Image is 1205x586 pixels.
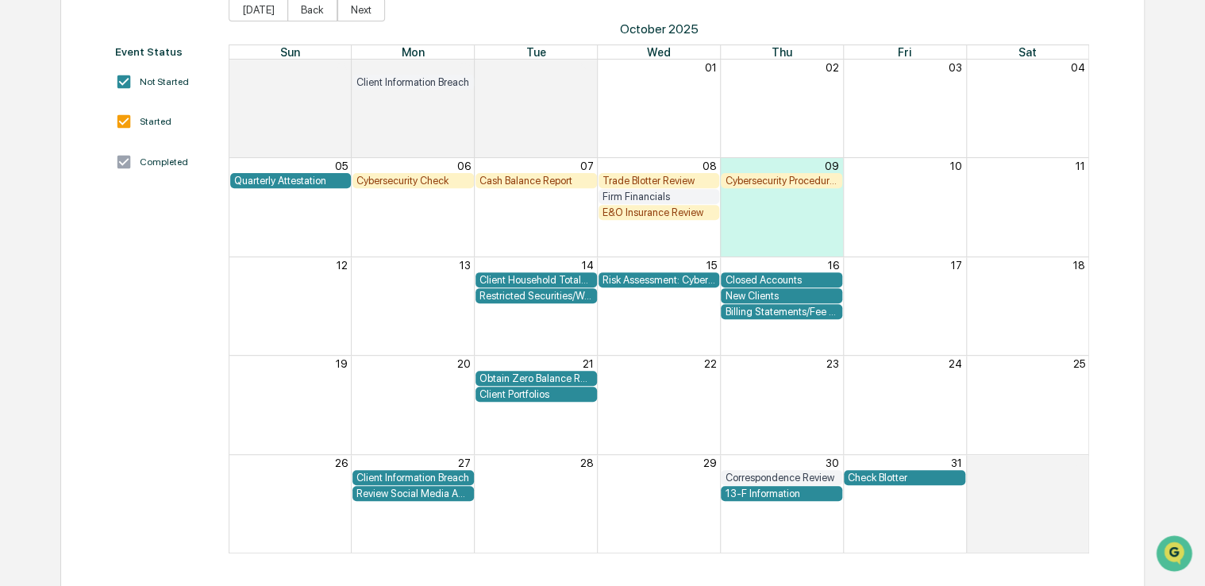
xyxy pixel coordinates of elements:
button: 13 [460,259,471,272]
button: 27 [458,457,471,469]
button: 26 [335,457,348,469]
div: Quarterly Attestation [234,175,348,187]
button: 22 [703,357,716,370]
button: 24 [949,357,962,370]
button: 29 [457,61,471,74]
span: [DATE] [141,215,173,228]
a: 🖐️Preclearance [10,275,109,303]
span: Attestations [131,281,197,297]
button: 12 [337,259,348,272]
span: Wed [647,45,671,59]
img: Sigrid Alegria [16,200,41,226]
div: Risk Assessment: Cybersecurity and Technology Vendor Review [602,274,716,286]
a: Powered byPylon [112,349,192,362]
img: 8933085812038_c878075ebb4cc5468115_72.jpg [33,121,62,149]
button: 01 [1072,457,1084,469]
button: 17 [951,259,962,272]
div: Past conversations [16,175,106,188]
button: 09 [825,160,839,172]
div: Obtain Zero Balance Report from Custodian [479,372,593,384]
div: 🖐️ [16,283,29,295]
button: 01 [704,61,716,74]
div: Firm Financials [602,191,716,202]
div: Cybersecurity Check [356,175,470,187]
div: Completed [140,156,188,168]
img: 1746055101610-c473b297-6a78-478c-a979-82029cc54cd1 [16,121,44,149]
span: October 2025 [229,21,1090,37]
div: Review Social Media Accounts [356,488,470,499]
button: 28 [580,457,594,469]
div: Check Blotter [848,472,961,484]
div: Trade Blotter Review [602,175,716,187]
span: Sat [1018,45,1037,59]
a: 🔎Data Lookup [10,305,106,333]
div: Cash Balance Report [479,175,593,187]
div: Billing Statements/Fee Calculations Report [725,306,838,318]
button: See all [246,172,289,191]
button: 15 [706,259,716,272]
div: Event Status [115,45,213,58]
button: 10 [950,160,962,172]
span: [PERSON_NAME] [49,215,129,228]
button: 11 [1075,160,1084,172]
div: Month View [229,44,1090,553]
div: Started [140,116,171,127]
div: 🗄️ [115,283,128,295]
div: We're available if you need us! [71,137,218,149]
button: 08 [702,160,716,172]
div: Client Information Breach [356,76,470,88]
button: 05 [335,160,348,172]
span: Mon [402,45,425,59]
div: Cybersecurity Procedures [725,175,838,187]
span: Preclearance [32,281,102,297]
div: New Clients [725,290,838,302]
div: Correspondence Review [725,472,838,484]
button: 02 [826,61,839,74]
button: 30 [826,457,839,469]
div: Client Portfolios [479,388,593,400]
button: 25 [1072,357,1084,370]
div: Client Information Breach [356,472,470,484]
button: 03 [949,61,962,74]
p: How can we help? [16,33,289,58]
button: 20 [457,357,471,370]
div: Start new chat [71,121,260,137]
button: 30 [580,61,594,74]
div: E&O Insurance Review [602,206,716,218]
div: 🔎 [16,313,29,326]
button: 28 [334,61,348,74]
div: Restricted Securities/Watchlist [479,290,593,302]
button: 07 [580,160,594,172]
button: 18 [1072,259,1084,272]
span: Data Lookup [32,311,100,327]
button: 31 [951,457,962,469]
button: 23 [826,357,839,370]
span: Sun [280,45,300,59]
button: 14 [582,259,594,272]
span: Thu [772,45,792,59]
div: 13-F Information [725,488,838,499]
button: 19 [336,357,348,370]
a: 🗄️Attestations [109,275,203,303]
button: 21 [583,357,594,370]
div: Closed Accounts [725,274,838,286]
button: 29 [703,457,716,469]
button: 16 [828,259,839,272]
div: Client Household Totals by State [479,274,593,286]
iframe: Open customer support [1154,534,1197,576]
button: Start new chat [270,125,289,145]
span: Fri [898,45,911,59]
span: Pylon [158,350,192,362]
button: 06 [457,160,471,172]
button: 04 [1070,61,1084,74]
span: • [132,215,137,228]
span: Tue [526,45,546,59]
div: Not Started [140,76,189,87]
